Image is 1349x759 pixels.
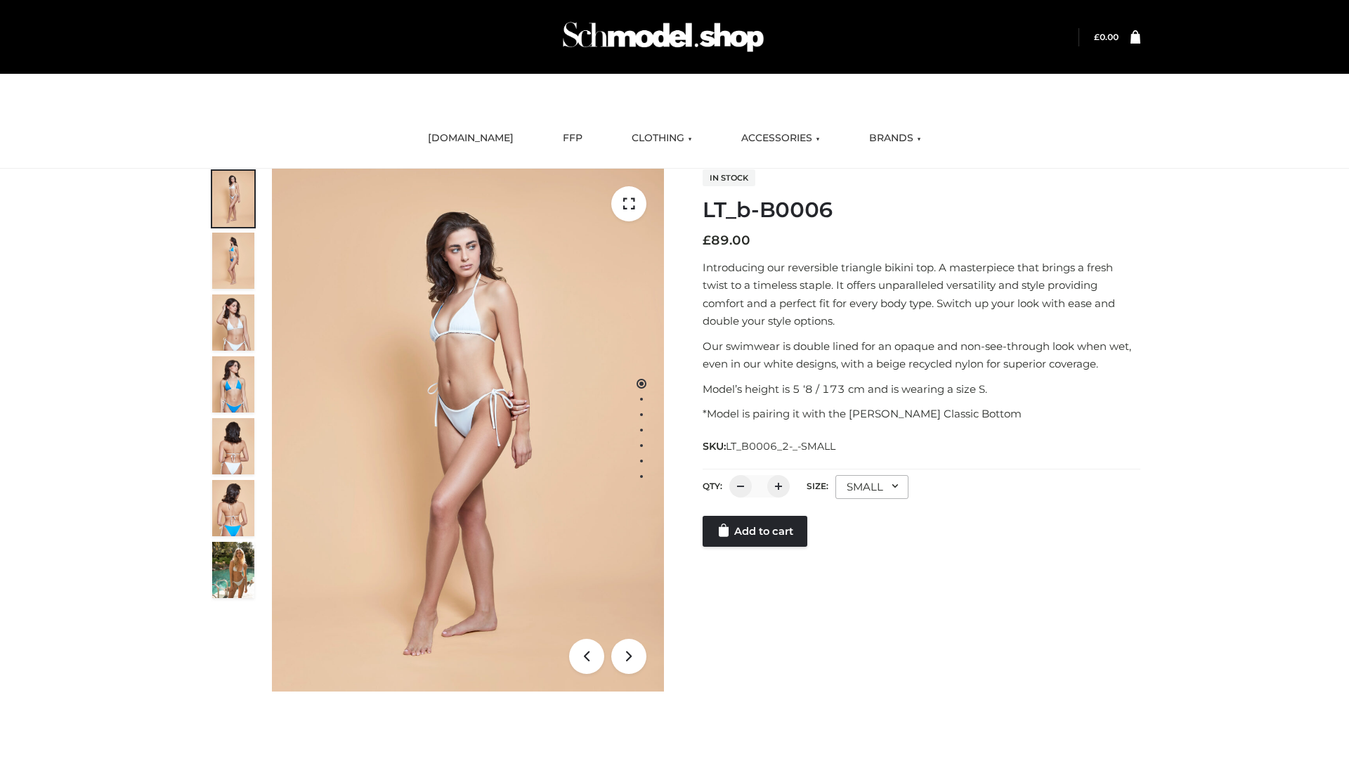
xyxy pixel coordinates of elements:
h1: LT_b-B0006 [703,197,1140,223]
img: Schmodel Admin 964 [558,9,769,65]
img: ArielClassicBikiniTop_CloudNine_AzureSky_OW114ECO_7-scaled.jpg [212,418,254,474]
bdi: 89.00 [703,233,750,248]
span: SKU: [703,438,837,455]
span: In stock [703,169,755,186]
a: [DOMAIN_NAME] [417,123,524,154]
a: Add to cart [703,516,807,547]
p: Introducing our reversible triangle bikini top. A masterpiece that brings a fresh twist to a time... [703,259,1140,330]
a: BRANDS [859,123,932,154]
img: ArielClassicBikiniTop_CloudNine_AzureSky_OW114ECO_4-scaled.jpg [212,356,254,413]
a: ACCESSORIES [731,123,830,154]
label: Size: [807,481,828,491]
bdi: 0.00 [1094,32,1119,42]
div: SMALL [835,475,908,499]
a: CLOTHING [621,123,703,154]
p: Our swimwear is double lined for an opaque and non-see-through look when wet, even in our white d... [703,337,1140,373]
img: ArielClassicBikiniTop_CloudNine_AzureSky_OW114ECO_3-scaled.jpg [212,294,254,351]
p: Model’s height is 5 ‘8 / 173 cm and is wearing a size S. [703,380,1140,398]
span: LT_B0006_2-_-SMALL [726,440,835,453]
img: ArielClassicBikiniTop_CloudNine_AzureSky_OW114ECO_8-scaled.jpg [212,480,254,536]
p: *Model is pairing it with the [PERSON_NAME] Classic Bottom [703,405,1140,423]
img: ArielClassicBikiniTop_CloudNine_AzureSky_OW114ECO_2-scaled.jpg [212,233,254,289]
a: FFP [552,123,593,154]
span: £ [703,233,711,248]
a: £0.00 [1094,32,1119,42]
img: ArielClassicBikiniTop_CloudNine_AzureSky_OW114ECO_1-scaled.jpg [212,171,254,227]
label: QTY: [703,481,722,491]
img: ArielClassicBikiniTop_CloudNine_AzureSky_OW114ECO_1 [272,169,664,692]
span: £ [1094,32,1100,42]
img: Arieltop_CloudNine_AzureSky2.jpg [212,542,254,598]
